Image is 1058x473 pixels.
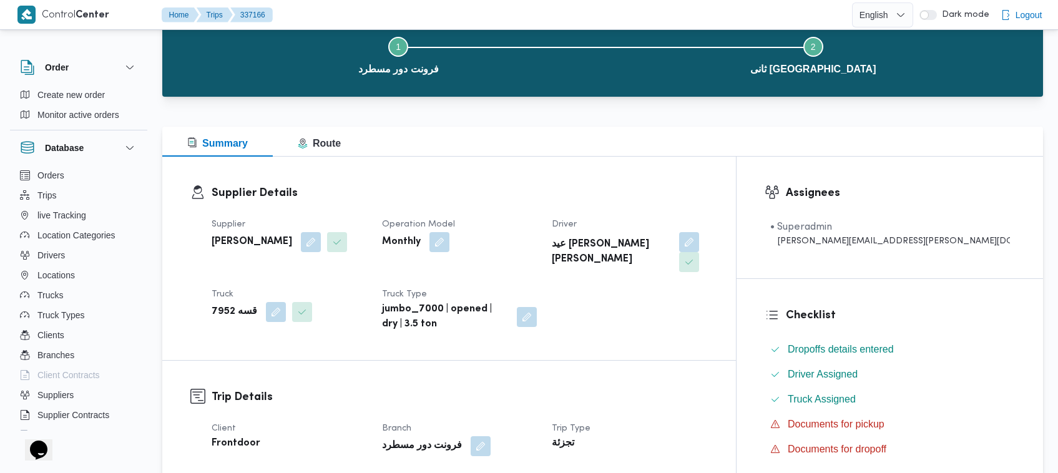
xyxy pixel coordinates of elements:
[786,307,1015,324] h3: Checklist
[788,369,858,379] span: Driver Assigned
[212,436,260,451] b: Frontdoor
[382,290,427,298] span: Truck Type
[15,405,142,425] button: Supplier Contracts
[212,185,708,202] h3: Supplier Details
[37,228,115,243] span: Location Categories
[15,425,142,445] button: Devices
[15,245,142,265] button: Drivers
[212,235,292,250] b: [PERSON_NAME]
[212,290,233,298] span: Truck
[15,385,142,405] button: Suppliers
[37,407,109,422] span: Supplier Contracts
[12,423,52,461] iframe: chat widget
[786,185,1015,202] h3: Assignees
[788,394,856,404] span: Truck Assigned
[191,22,606,87] button: فرونت دور مسطرد
[552,237,670,267] b: عيد [PERSON_NAME] [PERSON_NAME]
[37,248,65,263] span: Drivers
[37,288,63,303] span: Trucks
[37,388,74,402] span: Suppliers
[15,165,142,185] button: Orders
[382,235,421,250] b: Monthly
[20,60,137,75] button: Order
[770,220,1010,235] div: • Superadmin
[15,85,142,105] button: Create new order
[212,389,708,406] h3: Trip Details
[788,367,858,382] span: Driver Assigned
[37,87,105,102] span: Create new order
[396,42,401,52] span: 1
[15,345,142,365] button: Branches
[765,389,1015,409] button: Truck Assigned
[937,10,989,20] span: Dark mode
[996,2,1047,27] button: Logout
[788,444,886,454] span: Documents for dropoff
[765,439,1015,459] button: Documents for dropoff
[37,168,64,183] span: Orders
[552,220,577,228] span: Driver
[15,305,142,325] button: Truck Types
[212,220,245,228] span: Supplier
[212,424,236,432] span: Client
[15,185,142,205] button: Trips
[382,439,462,454] b: فرونت دور مسطرد
[606,22,1021,87] button: ثانى [GEOGRAPHIC_DATA]
[358,62,439,77] span: فرونت دور مسطرد
[788,344,894,354] span: Dropoffs details entered
[788,419,884,429] span: Documents for pickup
[212,305,257,319] b: قسه 7952
[1016,7,1042,22] span: Logout
[37,328,64,343] span: Clients
[76,11,109,20] b: Center
[162,7,199,22] button: Home
[17,6,36,24] img: X8yXhbKr1z7QwAAAABJRU5ErkJggg==
[765,364,1015,384] button: Driver Assigned
[37,368,100,383] span: Client Contracts
[552,436,574,451] b: تجزئة
[382,302,509,332] b: jumbo_7000 | opened | dry | 3.5 ton
[765,414,1015,434] button: Documents for pickup
[45,60,69,75] h3: Order
[10,165,147,436] div: Database
[770,235,1010,248] div: [PERSON_NAME][EMAIL_ADDRESS][PERSON_NAME][DOMAIN_NAME]
[770,220,1010,248] span: • Superadmin mohamed.nabil@illa.com.eg
[230,7,273,22] button: 337166
[37,348,74,363] span: Branches
[37,308,84,323] span: Truck Types
[187,138,248,149] span: Summary
[788,417,884,432] span: Documents for pickup
[45,140,84,155] h3: Database
[15,205,142,225] button: live Tracking
[15,225,142,245] button: Location Categories
[37,188,57,203] span: Trips
[15,285,142,305] button: Trucks
[37,107,119,122] span: Monitor active orders
[788,392,856,407] span: Truck Assigned
[788,442,886,457] span: Documents for dropoff
[37,427,69,442] span: Devices
[811,42,816,52] span: 2
[788,342,894,357] span: Dropoffs details entered
[15,365,142,385] button: Client Contracts
[750,62,876,77] span: ثانى [GEOGRAPHIC_DATA]
[552,424,590,432] span: Trip Type
[15,105,142,125] button: Monitor active orders
[10,85,147,130] div: Order
[37,268,75,283] span: Locations
[15,265,142,285] button: Locations
[382,424,411,432] span: Branch
[382,220,455,228] span: Operation Model
[765,339,1015,359] button: Dropoffs details entered
[15,325,142,345] button: Clients
[20,140,137,155] button: Database
[197,7,233,22] button: Trips
[298,138,341,149] span: Route
[37,208,86,223] span: live Tracking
